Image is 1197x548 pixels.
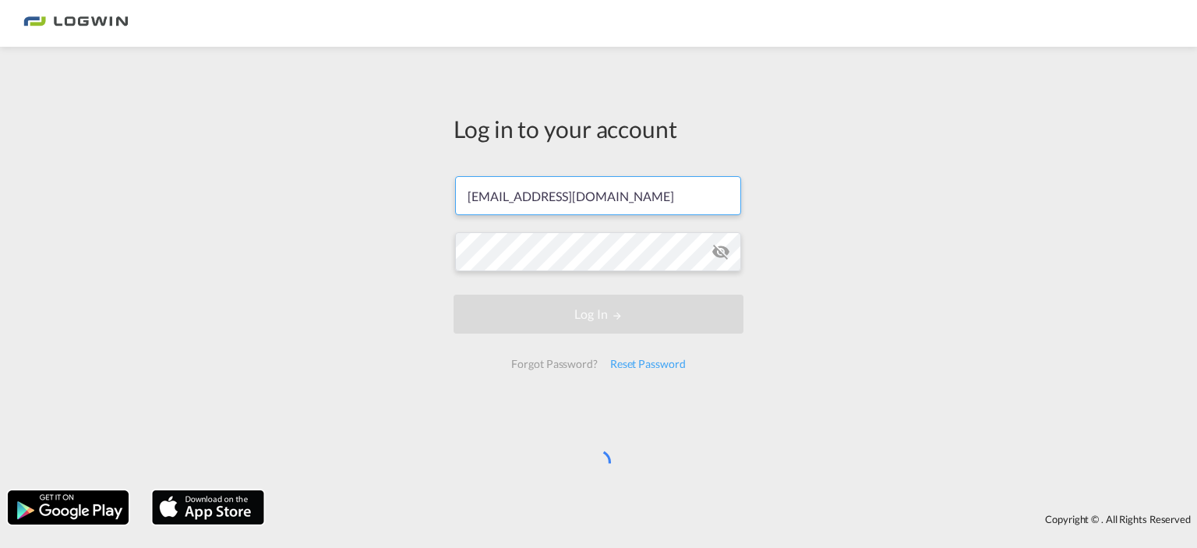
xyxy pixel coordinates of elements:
[23,6,129,41] img: bc73a0e0d8c111efacd525e4c8ad7d32.png
[711,242,730,261] md-icon: icon-eye-off
[505,350,603,378] div: Forgot Password?
[6,489,130,526] img: google.png
[454,112,743,145] div: Log in to your account
[150,489,266,526] img: apple.png
[454,295,743,334] button: LOGIN
[604,350,692,378] div: Reset Password
[272,506,1197,532] div: Copyright © . All Rights Reserved
[455,176,741,215] input: Enter email/phone number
